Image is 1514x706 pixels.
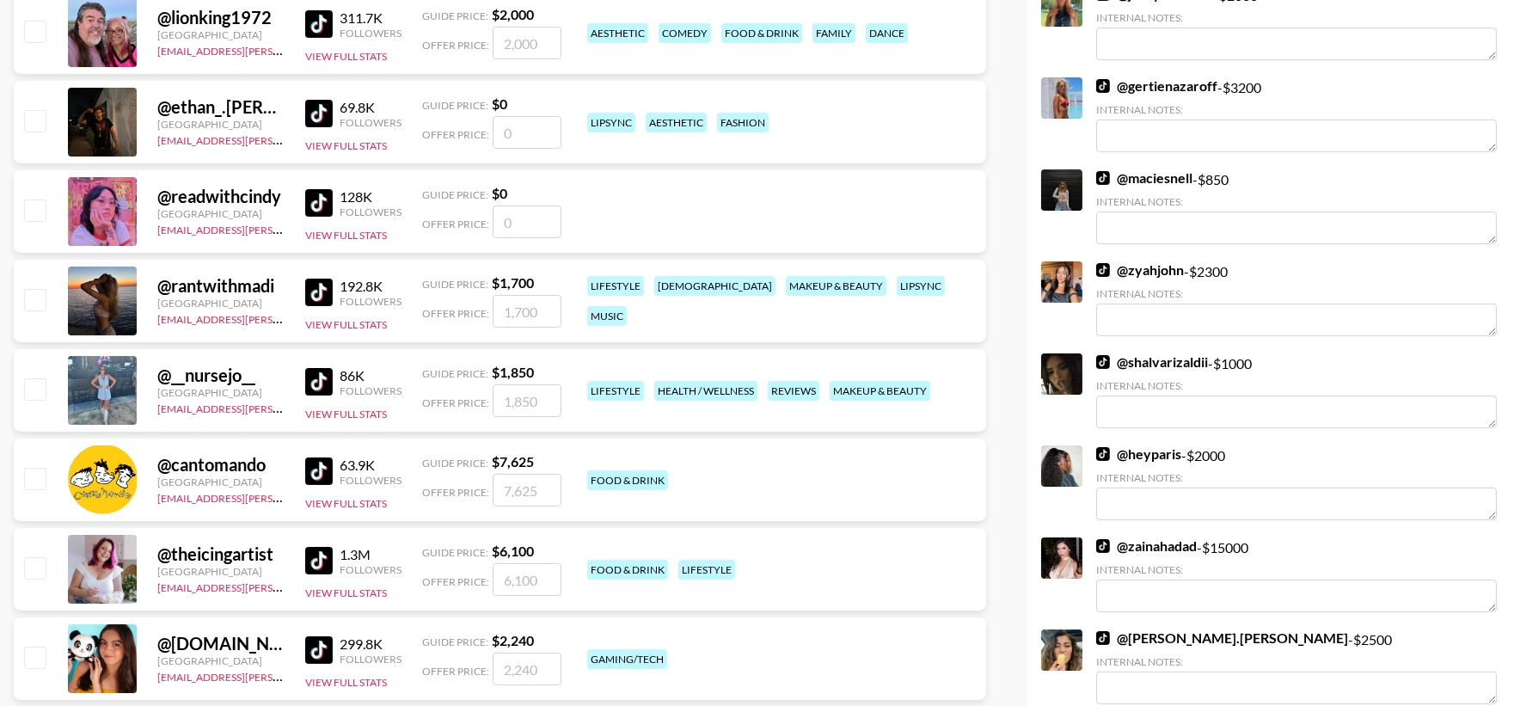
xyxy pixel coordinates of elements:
img: TikTok [305,189,333,217]
span: Guide Price: [422,635,488,648]
img: TikTok [305,368,333,396]
span: Offer Price: [422,218,489,230]
a: [EMAIL_ADDRESS][PERSON_NAME][DOMAIN_NAME] [157,488,412,505]
div: [DEMOGRAPHIC_DATA] [654,276,775,296]
img: TikTok [1096,263,1110,277]
img: TikTok [305,547,333,574]
div: Internal Notes: [1096,195,1497,208]
span: Offer Price: [422,575,489,588]
div: 299.8K [340,635,401,653]
strong: $ 2,240 [492,632,534,648]
div: gaming/tech [587,649,667,669]
button: View Full Stats [305,676,387,689]
div: makeup & beauty [786,276,886,296]
div: dance [866,23,908,43]
strong: $ 2,000 [492,6,534,22]
img: TikTok [1096,171,1110,185]
div: Internal Notes: [1096,11,1497,24]
span: Offer Price: [422,665,489,678]
img: TikTok [1096,79,1110,93]
div: @ cantomando [157,454,285,476]
div: lipsync [587,113,635,132]
img: TikTok [1096,447,1110,461]
div: lifestyle [678,560,735,580]
div: 311.7K [340,9,401,27]
a: @[PERSON_NAME].[PERSON_NAME] [1096,629,1348,647]
div: lifestyle [587,276,644,296]
div: Internal Notes: [1096,563,1497,576]
img: TikTok [1096,631,1110,645]
div: 128K [340,188,401,206]
div: Followers [340,474,401,487]
input: 0 [493,116,561,149]
strong: $ 1,850 [492,364,534,380]
div: fashion [717,113,769,132]
button: View Full Stats [305,50,387,63]
span: Guide Price: [422,367,488,380]
span: Offer Price: [422,396,489,409]
div: 192.8K [340,278,401,295]
div: family [812,23,855,43]
div: Internal Notes: [1096,287,1497,300]
div: - $ 2000 [1096,445,1497,520]
div: food & drink [587,560,668,580]
div: @ __nursejo__ [157,365,285,386]
a: [EMAIL_ADDRESS][PERSON_NAME][DOMAIN_NAME] [157,667,412,684]
div: lifestyle [587,381,644,401]
input: 1,700 [493,295,561,328]
div: aesthetic [587,23,648,43]
div: Internal Notes: [1096,379,1497,392]
div: Followers [340,384,401,397]
div: makeup & beauty [830,381,930,401]
div: - $ 1000 [1096,353,1497,428]
div: @ rantwithmadi [157,275,285,297]
input: 2,000 [493,27,561,59]
span: Guide Price: [422,188,488,201]
span: Guide Price: [422,99,488,112]
img: TikTok [1096,539,1110,553]
div: Internal Notes: [1096,103,1497,116]
input: 0 [493,206,561,238]
div: 69.8K [340,99,401,116]
div: Followers [340,206,401,218]
a: [EMAIL_ADDRESS][PERSON_NAME][DOMAIN_NAME] [157,220,412,236]
a: @heyparis [1096,445,1181,463]
a: @zainahadad [1096,537,1197,555]
div: 86K [340,367,401,384]
div: [GEOGRAPHIC_DATA] [157,386,285,399]
strong: $ 1,700 [492,274,534,291]
div: [GEOGRAPHIC_DATA] [157,654,285,667]
div: reviews [768,381,819,401]
strong: $ 7,625 [492,453,534,470]
div: - $ 2500 [1096,629,1497,704]
div: [GEOGRAPHIC_DATA] [157,565,285,578]
div: Followers [340,116,401,129]
input: 2,240 [493,653,561,685]
div: food & drink [721,23,802,43]
div: - $ 15000 [1096,537,1497,612]
div: [GEOGRAPHIC_DATA] [157,476,285,488]
img: TikTok [305,279,333,306]
div: food & drink [587,470,668,490]
div: @ ethan_.[PERSON_NAME] [157,96,285,118]
div: Internal Notes: [1096,471,1497,484]
img: TikTok [305,636,333,664]
span: Offer Price: [422,39,489,52]
div: [GEOGRAPHIC_DATA] [157,118,285,131]
a: [EMAIL_ADDRESS][PERSON_NAME][DOMAIN_NAME] [157,131,412,147]
button: View Full Stats [305,229,387,242]
div: Followers [340,27,401,40]
div: [GEOGRAPHIC_DATA] [157,28,285,41]
span: Offer Price: [422,486,489,499]
div: music [587,306,627,326]
div: 1.3M [340,546,401,563]
button: View Full Stats [305,139,387,152]
div: @ [DOMAIN_NAME] [157,633,285,654]
div: aesthetic [646,113,707,132]
a: @zyahjohn [1096,261,1184,279]
strong: $ 0 [492,185,507,201]
input: 6,100 [493,563,561,596]
div: health / wellness [654,381,757,401]
div: @ lionking1972 [157,7,285,28]
div: @ readwithcindy [157,186,285,207]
